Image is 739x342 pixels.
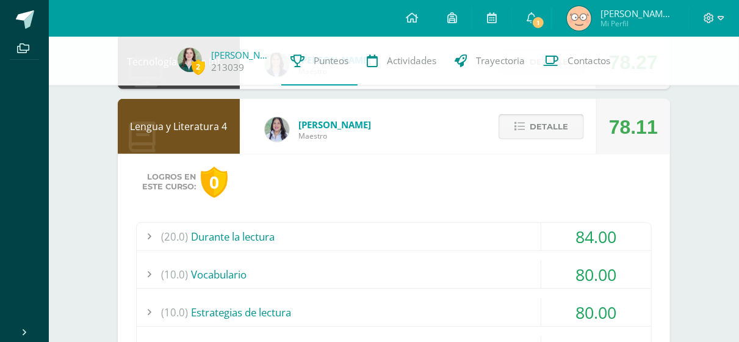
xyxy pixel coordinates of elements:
div: 0 [201,167,228,198]
button: Detalle [499,114,584,139]
div: 80.00 [541,299,651,326]
span: Punteos [314,54,348,67]
div: Vocabulario [137,261,651,288]
span: [PERSON_NAME] [298,118,371,131]
a: Actividades [358,37,445,85]
span: 1 [532,16,545,29]
a: [PERSON_NAME] [211,49,272,61]
span: Trayectoria [476,54,525,67]
span: 2 [192,59,205,75]
div: 84.00 [541,223,651,250]
span: Logros en este curso: [142,172,196,192]
div: Estrategias de lectura [137,299,651,326]
a: 213039 [211,61,244,74]
div: Durante la lectura [137,223,651,250]
a: Contactos [534,37,619,85]
span: Mi Perfil [600,18,674,29]
a: Trayectoria [445,37,534,85]
a: Punteos [281,37,358,85]
span: Contactos [568,54,610,67]
span: Actividades [387,54,436,67]
div: 80.00 [541,261,651,288]
span: (10.0) [161,299,188,326]
span: Detalle [530,115,568,138]
img: 72639ddbaeb481513917426665f4d019.png [567,6,591,31]
div: Lengua y Literatura 4 [118,99,240,154]
img: df6a3bad71d85cf97c4a6d1acf904499.png [265,117,289,142]
img: e4e3956b417e3d96c1391078964afbb7.png [178,48,202,72]
span: (20.0) [161,223,188,250]
span: [PERSON_NAME] [PERSON_NAME] [600,7,674,20]
span: (10.0) [161,261,188,288]
span: Maestro [298,131,371,141]
div: 78.11 [609,100,658,155]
